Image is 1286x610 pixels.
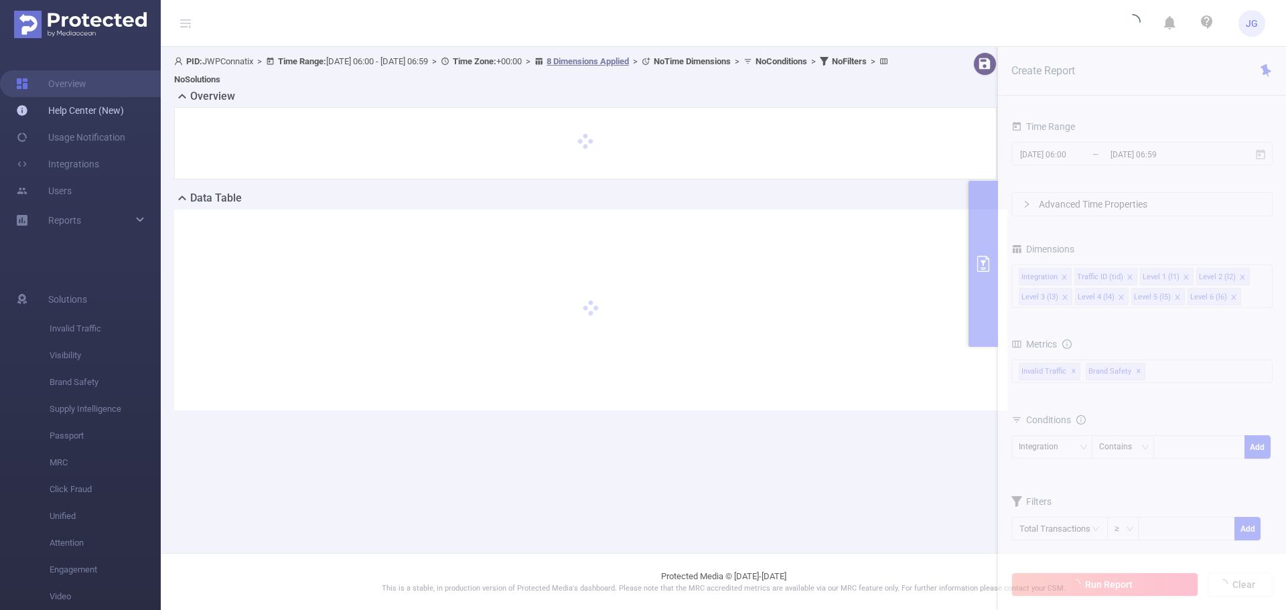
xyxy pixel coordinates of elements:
[50,556,161,583] span: Engagement
[16,151,99,177] a: Integrations
[186,56,202,66] b: PID:
[654,56,731,66] b: No Time Dimensions
[48,207,81,234] a: Reports
[50,342,161,369] span: Visibility
[48,215,81,226] span: Reports
[807,56,820,66] span: >
[428,56,441,66] span: >
[48,286,87,313] span: Solutions
[174,74,220,84] b: No Solutions
[194,583,1253,595] p: This is a stable, in production version of Protected Media's dashboard. Please note that the MRC ...
[16,177,72,204] a: Users
[756,56,807,66] b: No Conditions
[16,97,124,124] a: Help Center (New)
[161,553,1286,610] footer: Protected Media © [DATE]-[DATE]
[50,503,161,530] span: Unified
[1246,10,1258,37] span: JG
[50,449,161,476] span: MRC
[174,56,891,84] span: JWPConnatix [DATE] 06:00 - [DATE] 06:59 +00:00
[522,56,534,66] span: >
[50,315,161,342] span: Invalid Traffic
[16,70,86,97] a: Overview
[50,476,161,503] span: Click Fraud
[867,56,879,66] span: >
[629,56,642,66] span: >
[50,530,161,556] span: Attention
[174,57,186,66] i: icon: user
[50,396,161,423] span: Supply Intelligence
[731,56,743,66] span: >
[50,369,161,396] span: Brand Safety
[50,583,161,610] span: Video
[253,56,266,66] span: >
[453,56,496,66] b: Time Zone:
[14,11,147,38] img: Protected Media
[190,190,242,206] h2: Data Table
[1125,14,1141,33] i: icon: loading
[278,56,326,66] b: Time Range:
[50,423,161,449] span: Passport
[190,88,235,104] h2: Overview
[832,56,867,66] b: No Filters
[547,56,629,66] u: 8 Dimensions Applied
[16,124,125,151] a: Usage Notification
